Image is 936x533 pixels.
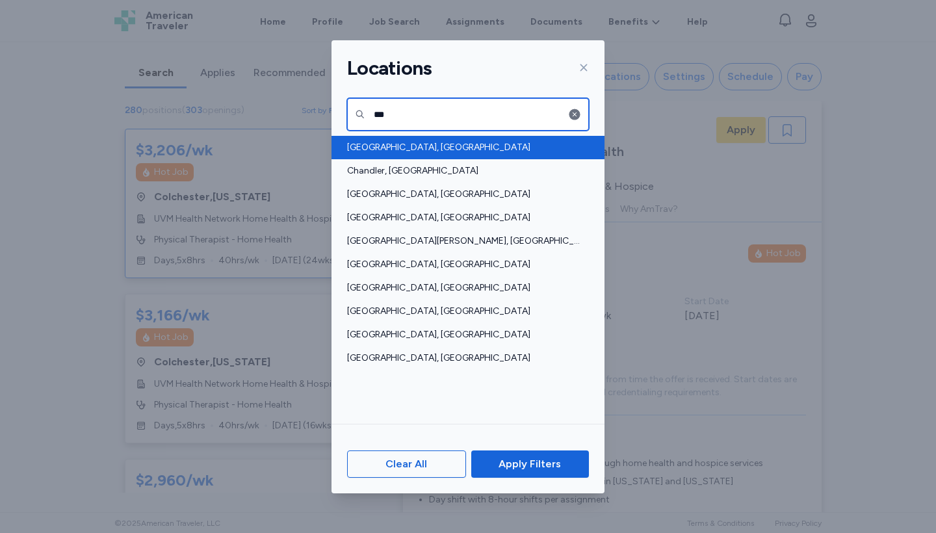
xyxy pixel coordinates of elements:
[385,456,427,472] span: Clear All
[347,235,581,248] span: [GEOGRAPHIC_DATA][PERSON_NAME], [GEOGRAPHIC_DATA]
[347,258,581,271] span: [GEOGRAPHIC_DATA], [GEOGRAPHIC_DATA]
[347,188,581,201] span: [GEOGRAPHIC_DATA], [GEOGRAPHIC_DATA]
[347,352,581,365] span: [GEOGRAPHIC_DATA], [GEOGRAPHIC_DATA]
[347,141,581,154] span: [GEOGRAPHIC_DATA], [GEOGRAPHIC_DATA]
[347,281,581,294] span: [GEOGRAPHIC_DATA], [GEOGRAPHIC_DATA]
[347,211,581,224] span: [GEOGRAPHIC_DATA], [GEOGRAPHIC_DATA]
[499,456,561,472] span: Apply Filters
[347,328,581,341] span: [GEOGRAPHIC_DATA], [GEOGRAPHIC_DATA]
[347,450,466,478] button: Clear All
[471,450,589,478] button: Apply Filters
[347,164,581,177] span: Chandler, [GEOGRAPHIC_DATA]
[347,56,432,81] h1: Locations
[347,305,581,318] span: [GEOGRAPHIC_DATA], [GEOGRAPHIC_DATA]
